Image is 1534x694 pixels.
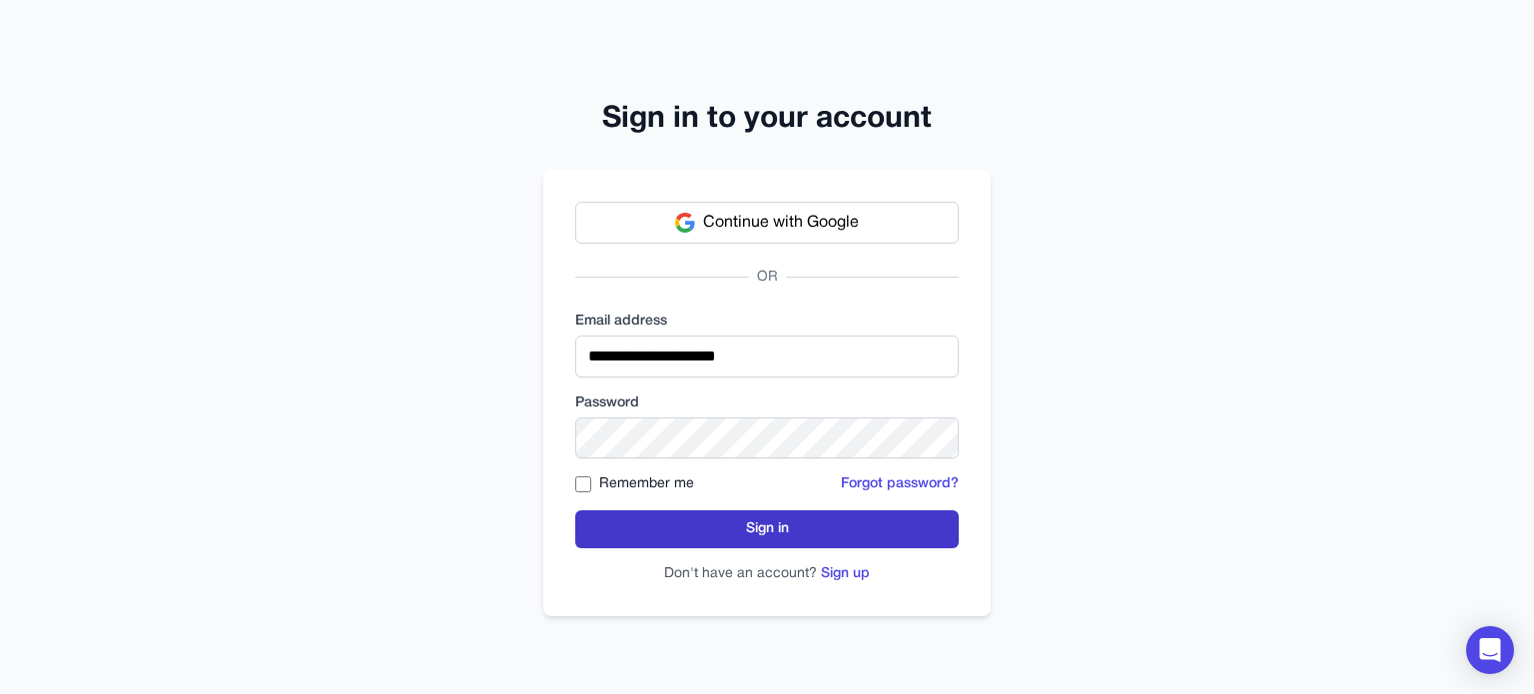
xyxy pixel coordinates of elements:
button: Continue with Google [575,202,959,244]
div: Open Intercom Messenger [1466,626,1514,674]
label: Remember me [599,474,694,494]
button: Sign in [575,510,959,548]
img: Google [675,213,695,233]
h2: Sign in to your account [543,102,991,138]
button: Forgot password? [841,474,959,494]
span: Continue with Google [703,211,859,235]
button: Sign up [821,564,870,584]
label: Password [575,393,959,413]
p: Don't have an account? [575,564,959,584]
label: Email address [575,312,959,332]
span: OR [749,268,786,288]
